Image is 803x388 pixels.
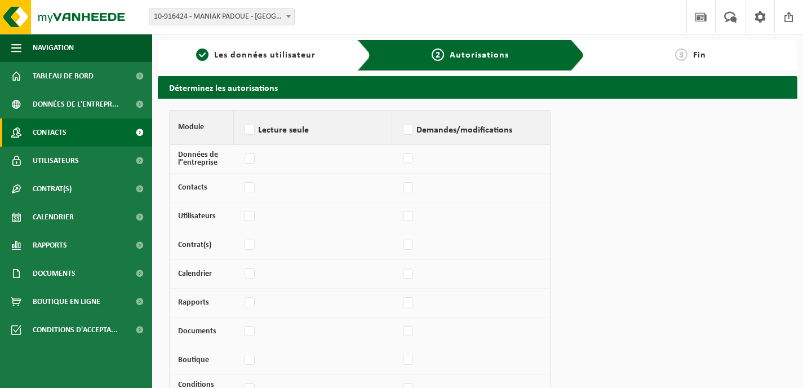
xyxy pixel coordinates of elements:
span: Tableau de bord [33,62,94,90]
span: Utilisateurs [33,147,79,175]
span: Documents [33,259,76,288]
span: Données de l'entrepr... [33,90,119,118]
strong: Données de l"entreprise [178,151,218,167]
span: 3 [675,48,687,61]
strong: Contacts [178,183,207,192]
strong: Contrat(s) [178,241,211,249]
label: Demandes/modifications [401,122,542,139]
span: 10-916424 - MANIAK PADOUE - UCCLE [149,8,295,25]
span: Les données utilisateur [214,51,316,60]
th: Module [170,111,234,145]
span: 1 [196,48,208,61]
strong: Rapports [178,298,209,307]
span: Conditions d'accepta... [33,316,118,344]
strong: Documents [178,327,216,336]
span: Rapports [33,231,67,259]
span: Boutique en ligne [33,288,100,316]
a: 1Les données utilisateur [163,48,348,62]
h2: Déterminez les autorisations [158,76,797,98]
span: Fin [693,51,706,60]
strong: Boutique [178,356,209,364]
span: 10-916424 - MANIAK PADOUE - UCCLE [149,9,294,25]
strong: Utilisateurs [178,212,216,221]
strong: Calendrier [178,270,212,278]
span: 2 [432,48,444,61]
span: Contrat(s) [33,175,72,203]
span: Navigation [33,34,74,62]
span: Autorisations [450,51,509,60]
span: Contacts [33,118,66,147]
label: Lecture seule [242,122,383,139]
span: Calendrier [33,203,74,231]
